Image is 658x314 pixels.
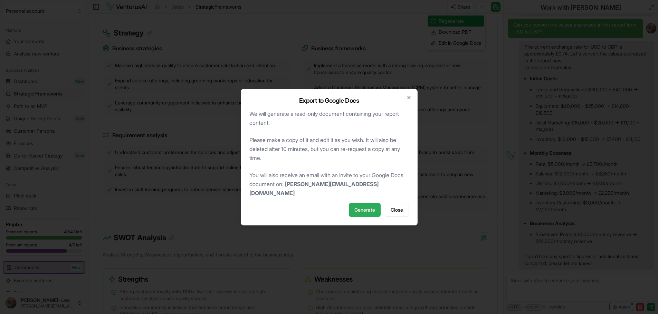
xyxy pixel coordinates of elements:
p: We will generate a read-only document containing your report content. [249,109,409,127]
span: Generate [354,206,375,213]
button: Close [385,203,409,217]
p: Please make a copy of it and edit it as you wish. It will also be deleted after 10 minutes, but y... [249,135,409,162]
span: [PERSON_NAME][EMAIL_ADDRESS][DOMAIN_NAME] [249,181,379,196]
span: Close [391,206,403,213]
button: Generate [349,203,381,217]
p: You will also receive an email with an invite to your Google Docs document on: [249,171,409,197]
h2: Export to Google Docs [299,98,359,104]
